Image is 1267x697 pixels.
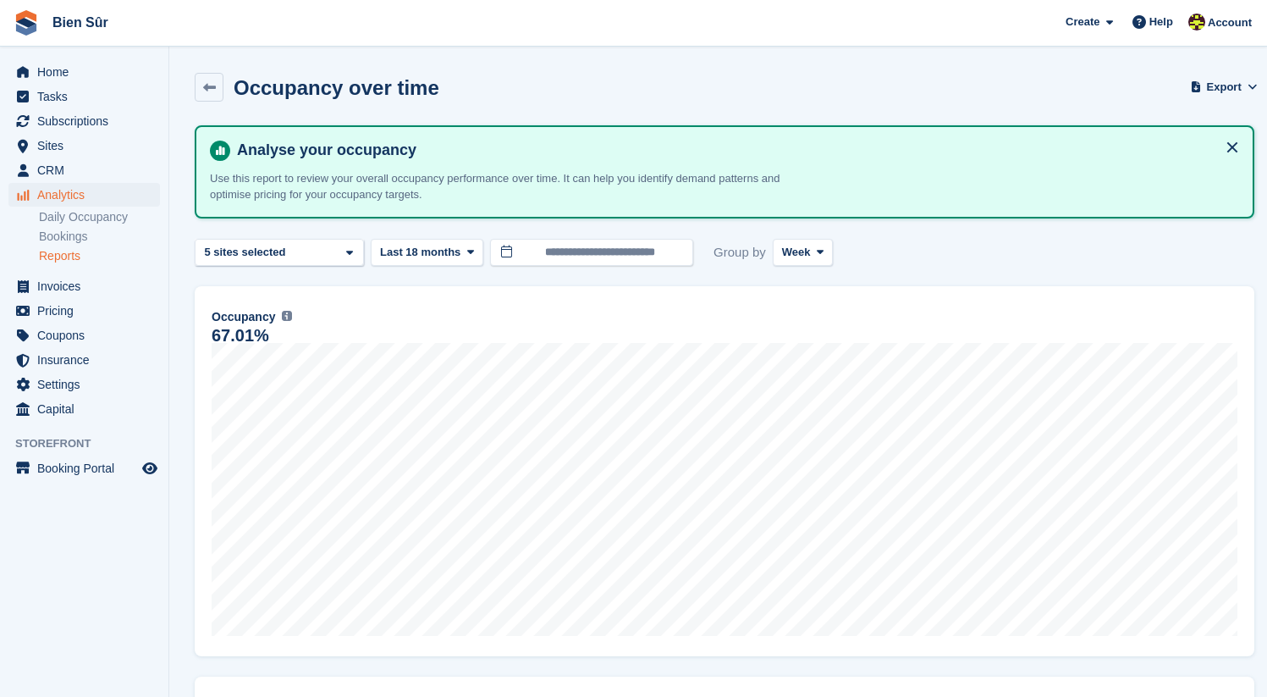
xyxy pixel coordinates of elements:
[46,8,115,36] a: Bien Sûr
[371,239,483,267] button: Last 18 months
[39,248,160,264] a: Reports
[39,209,160,225] a: Daily Occupancy
[37,299,139,323] span: Pricing
[8,158,160,182] a: menu
[37,274,139,298] span: Invoices
[8,456,160,480] a: menu
[15,435,168,452] span: Storefront
[37,397,139,421] span: Capital
[39,229,160,245] a: Bookings
[234,76,439,99] h2: Occupancy over time
[713,239,766,267] span: Group by
[210,170,802,203] p: Use this report to review your overall occupancy performance over time. It can help you identify ...
[37,158,139,182] span: CRM
[1207,79,1242,96] span: Export
[140,458,160,478] a: Preview store
[8,274,160,298] a: menu
[8,109,160,133] a: menu
[1188,14,1205,30] img: Marie Tran
[230,141,1239,160] h4: Analyse your occupancy
[8,299,160,323] a: menu
[37,324,139,347] span: Coupons
[37,456,139,480] span: Booking Portal
[8,348,160,372] a: menu
[37,60,139,84] span: Home
[14,10,39,36] img: stora-icon-8386f47178a22dfd0bd8f6a31ec36ba5ce8667c1dd55bd0f319d3a0aa187defe.svg
[37,373,139,396] span: Settings
[8,134,160,158] a: menu
[8,397,160,421] a: menu
[37,109,139,133] span: Subscriptions
[8,324,160,347] a: menu
[782,244,811,261] span: Week
[8,183,160,207] a: menu
[1149,14,1173,30] span: Help
[37,348,139,372] span: Insurance
[201,244,292,261] div: 5 sites selected
[282,311,292,321] img: icon-info-grey-7440780725fd019a000dd9b08b2336e03edf1995a4989e88bcd33f0948082b44.svg
[37,134,139,158] span: Sites
[8,373,160,396] a: menu
[37,85,139,108] span: Tasks
[380,244,460,261] span: Last 18 months
[8,60,160,84] a: menu
[8,85,160,108] a: menu
[1193,73,1254,101] button: Export
[212,308,275,326] span: Occupancy
[1066,14,1099,30] span: Create
[1208,14,1252,31] span: Account
[773,239,833,267] button: Week
[212,329,269,343] div: 67.01%
[37,183,139,207] span: Analytics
